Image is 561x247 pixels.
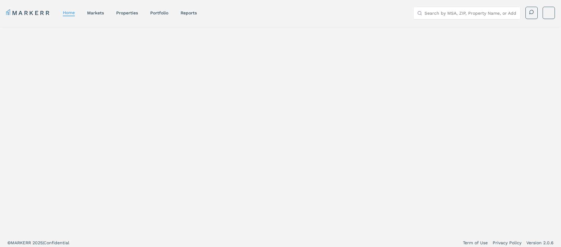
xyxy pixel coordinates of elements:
span: MARKERR [11,240,32,245]
a: Version 2.0.6 [526,240,554,246]
a: markets [87,10,104,15]
a: Term of Use [463,240,488,246]
a: Portfolio [150,10,168,15]
a: reports [181,10,197,15]
a: properties [116,10,138,15]
span: 2025 | [32,240,44,245]
a: Privacy Policy [493,240,521,246]
span: © [7,240,11,245]
a: MARKERR [6,9,51,17]
a: home [63,10,75,15]
span: Confidential [44,240,69,245]
input: Search by MSA, ZIP, Property Name, or Address [425,7,517,19]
